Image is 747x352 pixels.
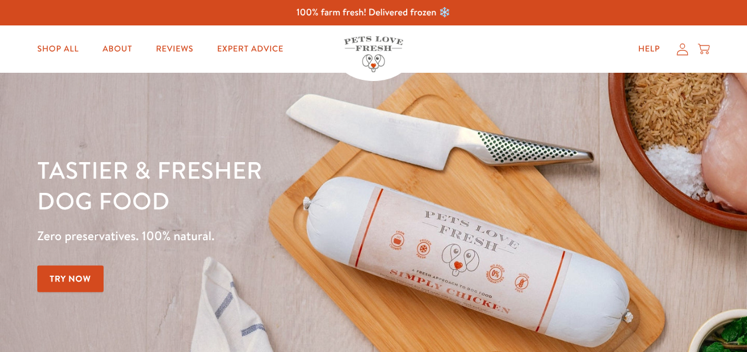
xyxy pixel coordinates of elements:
a: Expert Advice [208,37,293,61]
a: Reviews [146,37,202,61]
img: Pets Love Fresh [344,36,403,72]
a: Shop All [28,37,88,61]
a: Try Now [37,266,104,292]
h1: Tastier & fresher dog food [37,154,485,216]
p: Zero preservatives. 100% natural. [37,225,485,247]
a: About [93,37,141,61]
a: Help [629,37,669,61]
